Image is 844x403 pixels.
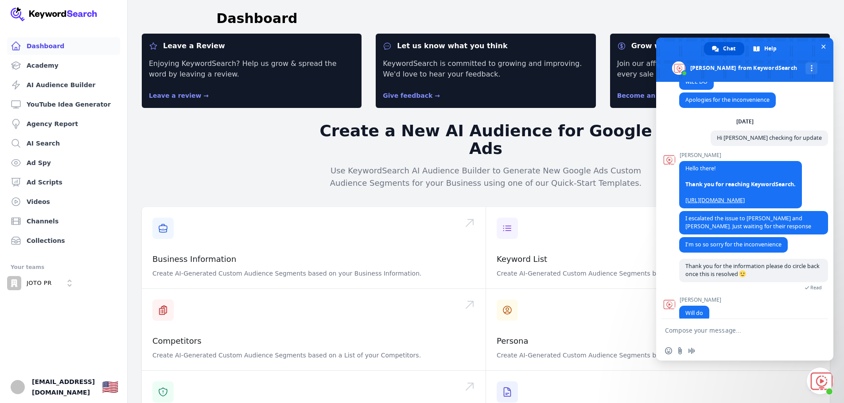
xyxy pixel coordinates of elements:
[383,41,588,51] dt: Let us know what you think
[203,92,209,99] span: →
[316,165,656,189] p: Use KeywordSearch AI Audience Builder to Generate New Google Ads Custom Audience Segments for you...
[7,276,77,290] button: Open organization switcher
[383,58,588,80] p: KeywordSearch is committed to growing and improving. We'd love to hear your feedback.
[11,262,117,273] div: Your teams
[665,326,805,334] textarea: Compose your message...
[27,279,52,287] p: JOTO PR
[685,262,820,278] span: Thank you for the information please do circle back once this is resolved
[7,232,120,249] a: Collections
[7,37,120,55] a: Dashboard
[316,122,656,157] h2: Create a New AI Audience for Google Ads
[745,42,786,55] div: Help
[810,284,822,291] span: Read
[685,78,708,85] span: wILL DO
[32,376,95,398] span: [EMAIL_ADDRESS][DOMAIN_NAME]
[383,92,440,99] a: Give feedback
[819,42,828,51] span: Close chat
[7,57,120,74] a: Academy
[497,254,547,264] a: Keyword List
[7,193,120,211] a: Videos
[805,62,817,74] div: More channels
[149,41,354,51] dt: Leave a Review
[497,336,529,345] a: Persona
[149,92,209,99] a: Leave a review
[717,134,822,142] span: Hi [PERSON_NAME] checking for update
[102,379,118,395] div: 🇺🇸
[7,134,120,152] a: AI Search
[685,241,782,248] span: I'm so so sorry for the inconvenience
[685,165,796,204] span: Hello there!
[7,154,120,172] a: Ad Spy
[736,119,754,124] div: [DATE]
[685,196,745,204] a: [URL][DOMAIN_NAME]
[435,92,440,99] span: →
[685,96,770,104] span: Apologies for the inconvenience
[617,92,692,99] a: Become an affiliate
[677,347,684,354] span: Send a file
[679,297,721,303] span: [PERSON_NAME]
[7,212,120,230] a: Channels
[679,152,802,158] span: [PERSON_NAME]
[7,96,120,113] a: YouTube Idea Generator
[704,42,744,55] div: Chat
[217,11,298,27] h1: Dashboard
[152,336,202,345] a: Competitors
[7,115,120,133] a: Agency Report
[102,378,118,396] button: 🇺🇸
[685,309,703,317] span: Will do
[7,76,120,94] a: AI Audience Builder
[764,42,777,55] span: Help
[685,215,811,230] span: I escalated the issue to [PERSON_NAME] and [PERSON_NAME]. Just waiting for their response
[665,347,672,354] span: Insert an emoji
[152,254,236,264] a: Business Information
[685,180,796,188] span: Thank you for reaching KeywordSearch.
[11,380,25,394] img: JoTo PR
[617,41,823,51] dt: Grow with us!
[7,173,120,191] a: Ad Scripts
[617,58,823,80] p: Join our affiliate program and earn 30% commission on every sale you refer.
[688,347,695,354] span: Audio message
[11,7,97,21] img: Your Company
[11,380,25,394] button: Open user button
[723,42,735,55] span: Chat
[7,276,21,290] img: JOTO PR
[807,368,833,394] div: Close chat
[149,58,354,80] p: Enjoying KeywordSearch? Help us grow & spread the word by leaving a review.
